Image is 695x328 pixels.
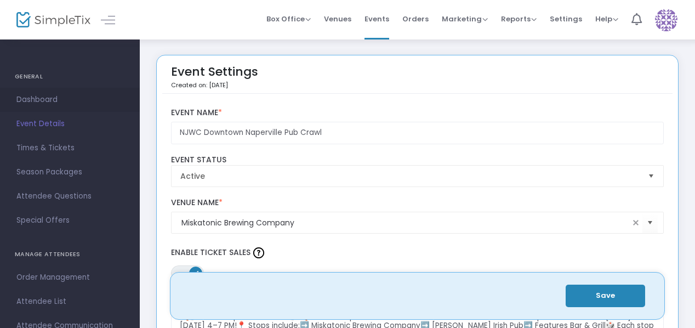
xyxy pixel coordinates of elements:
span: ON [193,270,198,275]
span: Active [180,171,640,182]
span: Marketing [442,14,488,24]
span: Venues [324,5,351,33]
span: Events [364,5,389,33]
span: clear [629,216,642,229]
label: Enable Ticket Sales [171,245,664,261]
label: Event Name [171,108,664,118]
h4: MANAGE ATTENDEES [15,244,125,265]
span: Event Details [16,117,123,131]
button: Select [643,166,659,186]
input: Enter Event Name [171,122,664,144]
input: Select Venue [181,217,630,229]
span: Times & Tickets [16,141,123,155]
label: Venue Name [171,198,664,208]
span: Special Offers [16,213,123,228]
span: Orders [402,5,429,33]
button: Save [566,285,645,307]
span: Season Packages [16,165,123,179]
button: Select [642,212,658,234]
span: Attendee List [16,295,123,309]
img: question-mark [253,247,264,258]
span: Dashboard [16,93,123,107]
span: Help [595,14,618,24]
span: Order Management [16,270,123,285]
span: Box Office [266,14,311,24]
span: Attendee Questions [16,189,123,203]
h4: GENERAL [15,66,125,88]
span: Reports [501,14,537,24]
p: Created on: [DATE] [171,81,258,90]
span: Settings [550,5,582,33]
div: Event Settings [171,61,258,93]
label: Event Status [171,155,664,165]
